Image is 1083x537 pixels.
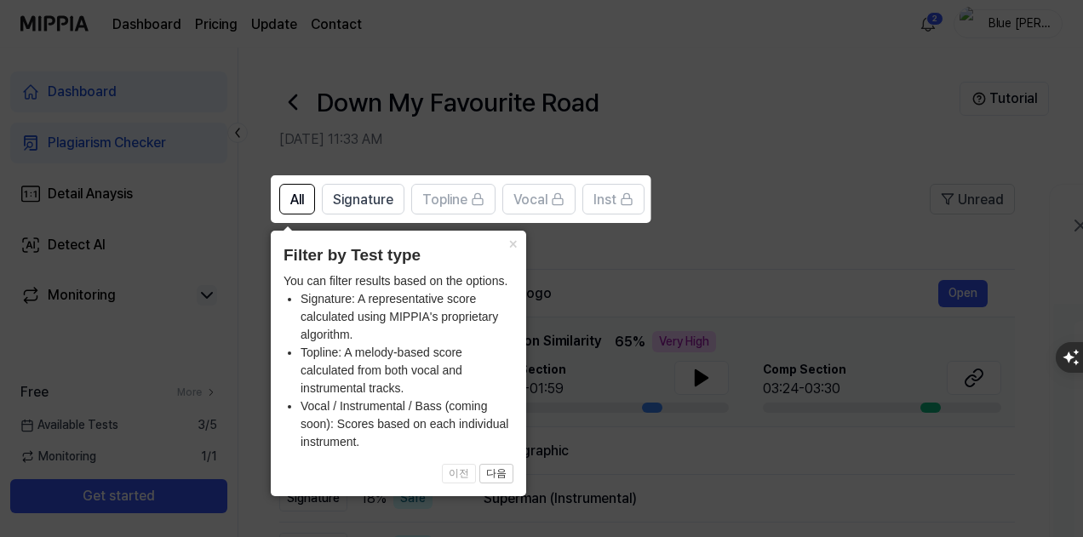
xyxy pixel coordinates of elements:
button: Topline [411,184,496,214]
span: Inst [593,190,616,210]
div: You can filter results based on the options. [284,272,513,451]
button: 다음 [479,464,513,484]
li: Topline: A melody-based score calculated from both vocal and instrumental tracks. [301,344,513,397]
span: Topline [422,190,467,210]
button: All [279,184,315,214]
span: Vocal [513,190,547,210]
li: Vocal / Instrumental / Bass (coming soon): Scores based on each individual instrument. [301,397,513,451]
span: Signature [333,190,393,210]
button: Vocal [502,184,576,214]
button: Inst [582,184,645,214]
header: Filter by Test type [284,243,513,268]
button: Signature [322,184,404,214]
button: Close [499,231,526,254]
span: All [290,190,304,210]
li: Signature: A representative score calculated using MIPPIA's proprietary algorithm. [301,290,513,344]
